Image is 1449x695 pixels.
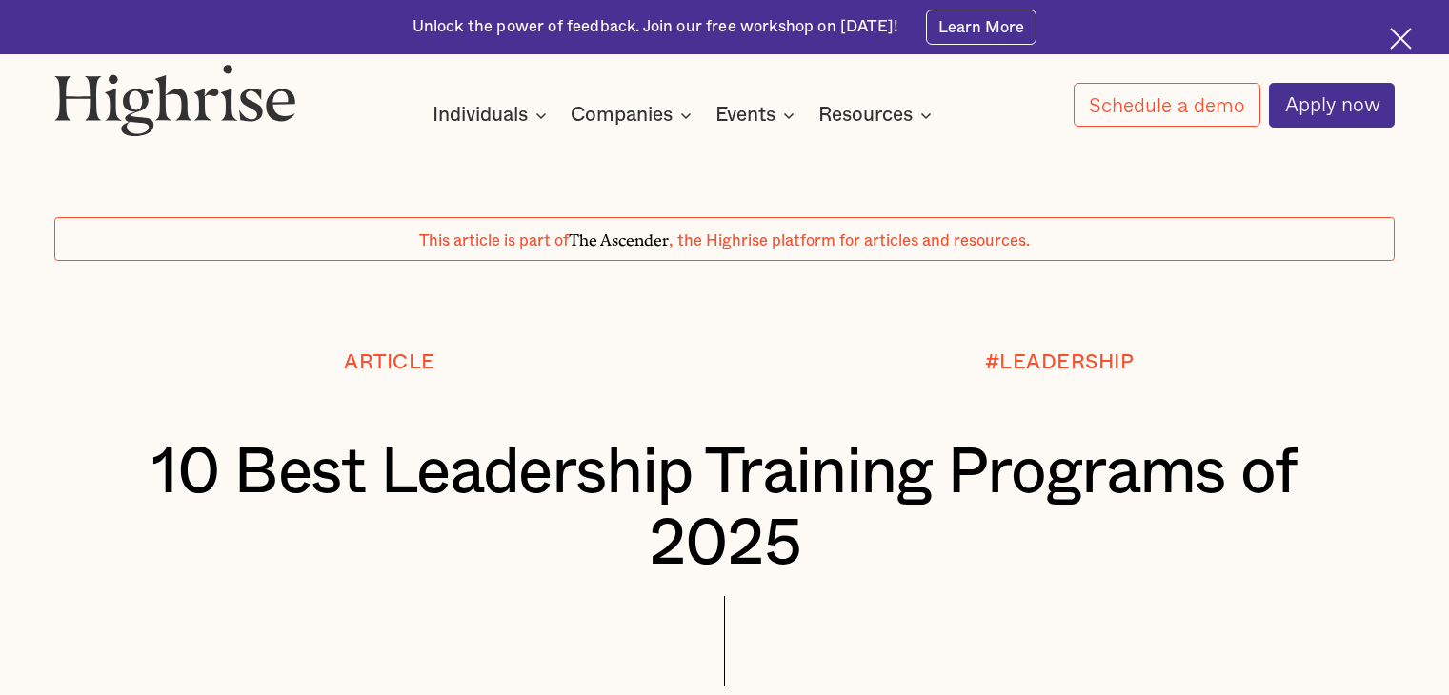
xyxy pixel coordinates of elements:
div: Individuals [433,104,528,127]
div: Article [344,351,435,374]
div: Companies [571,104,673,127]
img: Cross icon [1390,28,1412,50]
div: Resources [818,104,913,127]
div: Companies [571,104,697,127]
div: Unlock the power of feedback. Join our free workshop on [DATE]! [413,16,898,38]
div: #LEADERSHIP [985,351,1135,374]
a: Schedule a demo [1074,83,1260,127]
div: Events [715,104,800,127]
span: This article is part of [419,233,569,248]
h1: 10 Best Leadership Training Programs of 2025 [111,437,1339,579]
span: , the Highrise platform for articles and resources. [669,233,1030,248]
span: The Ascender [569,228,669,247]
a: Apply now [1269,83,1395,128]
div: Resources [818,104,937,127]
div: Events [715,104,775,127]
img: Highrise logo [54,64,296,137]
a: Learn More [926,10,1037,44]
div: Individuals [433,104,553,127]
